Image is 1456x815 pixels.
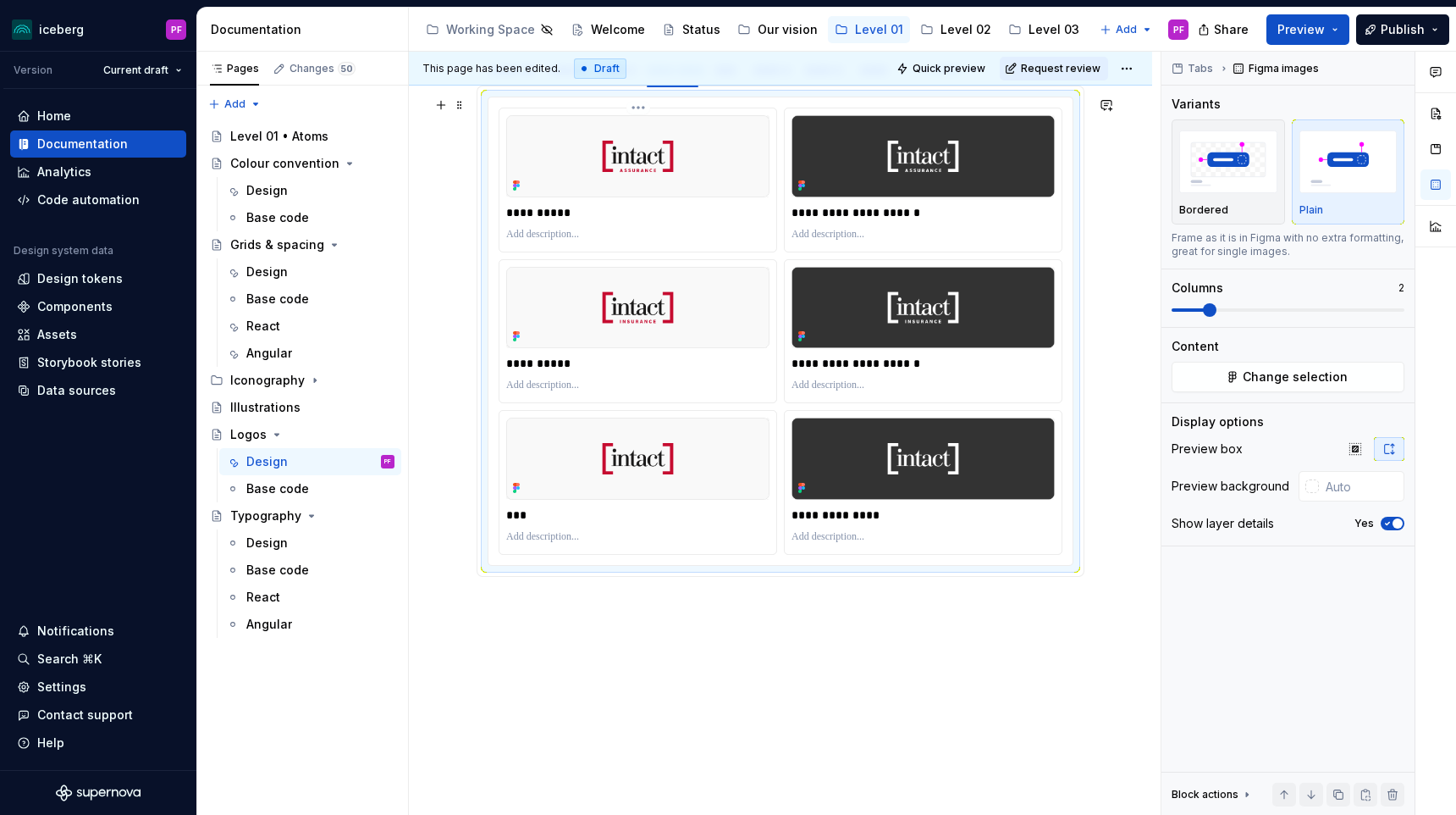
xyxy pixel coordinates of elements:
div: Level 01 [855,21,903,38]
div: Level 03 [1029,21,1079,38]
div: Level 01 • Atoms [230,128,328,145]
div: Display options [1172,413,1264,430]
a: Logos [203,421,401,448]
div: Illustrations [230,399,301,416]
div: Page tree [419,13,1091,47]
div: iceberg [39,21,84,38]
button: Notifications [10,618,186,645]
span: This page has been edited. [422,62,560,75]
a: Level 01 • Atoms [203,123,401,150]
a: Design [219,258,401,286]
div: Status [682,21,720,38]
img: placeholder [1299,130,1398,192]
a: Level 01 [828,16,910,43]
a: Base code [219,475,401,502]
img: 418c6d47-6da6-4103-8b13-b5999f8989a1.png [12,19,32,40]
button: Add [203,92,267,116]
span: Change selection [1243,369,1348,385]
span: Request review [1021,62,1100,75]
div: Base code [246,209,309,226]
a: Working Space [419,16,560,43]
div: Home [37,108,71,125]
a: Assets [10,321,186,348]
div: React [246,318,280,335]
img: placeholder [1179,130,1277,192]
button: Current draft [96,58,190,82]
p: Bordered [1179,203,1228,217]
button: Quick preview [891,57,993,80]
a: Base code [219,286,401,313]
a: Code automation [10,186,186,213]
span: Current draft [103,64,168,77]
button: Request review [1000,57,1108,80]
div: Version [14,64,52,77]
button: Search ⌘K [10,646,186,673]
div: Pages [210,62,259,75]
a: Welcome [564,16,652,43]
button: Contact support [10,701,186,729]
a: DesignPF [219,448,401,475]
div: Components [37,298,113,315]
a: React [219,313,401,340]
div: Columns [1172,280,1223,297]
button: Change selection [1172,362,1404,392]
a: Home [10,103,186,130]
button: Share [1189,14,1260,45]
div: Our vision [758,21,818,38]
div: Storybook stories [37,354,141,371]
div: Base code [246,291,309,308]
div: Variants [1172,96,1221,113]
div: Design [246,535,288,552]
a: Analytics [10,158,186,186]
a: Angular [219,611,401,638]
a: Design [219,529,401,557]
div: Block actions [1172,788,1238,801]
a: Colour convention [203,150,401,177]
a: Level 03 [1001,16,1086,43]
button: Tabs [1166,57,1221,80]
a: Base code [219,204,401,231]
div: Welcome [591,21,645,38]
svg: Supernova Logo [56,785,141,801]
a: UX patterns [1089,16,1193,43]
div: Logos [230,426,267,443]
a: Design tokens [10,265,186,292]
div: Grids & spacing [230,236,324,253]
a: Our vision [731,16,825,43]
button: icebergPF [3,11,193,47]
div: Design system data [14,244,113,258]
span: Quick preview [913,62,985,75]
div: Level 02 [940,21,991,38]
a: Data sources [10,377,186,404]
div: Preview background [1172,478,1289,495]
div: Working Space [446,21,535,38]
div: Preview box [1172,441,1243,457]
div: Changes [290,62,356,75]
button: Add [1095,18,1158,42]
a: Angular [219,340,401,367]
span: Add [224,97,245,111]
a: Typography [203,502,401,529]
div: Design tokens [37,270,123,287]
div: Documentation [37,136,128,152]
button: Publish [1356,14,1449,45]
div: Angular [246,345,292,362]
a: Grids & spacing [203,231,401,258]
button: Preview [1266,14,1349,45]
p: Plain [1299,203,1323,217]
div: Page tree [203,123,401,638]
div: Iconography [203,367,401,394]
label: Yes [1354,517,1374,530]
a: React [219,584,401,611]
div: Design [246,182,288,199]
div: Base code [246,562,309,579]
div: Typography [230,507,301,524]
button: Help [10,729,186,757]
div: Frame as it is in Figma with no extra formatting, great for single images. [1172,231,1404,258]
span: Preview [1277,21,1325,38]
button: placeholderPlain [1292,119,1405,225]
a: Illustrations [203,394,401,421]
a: Components [10,293,186,320]
span: Publish [1381,21,1425,38]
